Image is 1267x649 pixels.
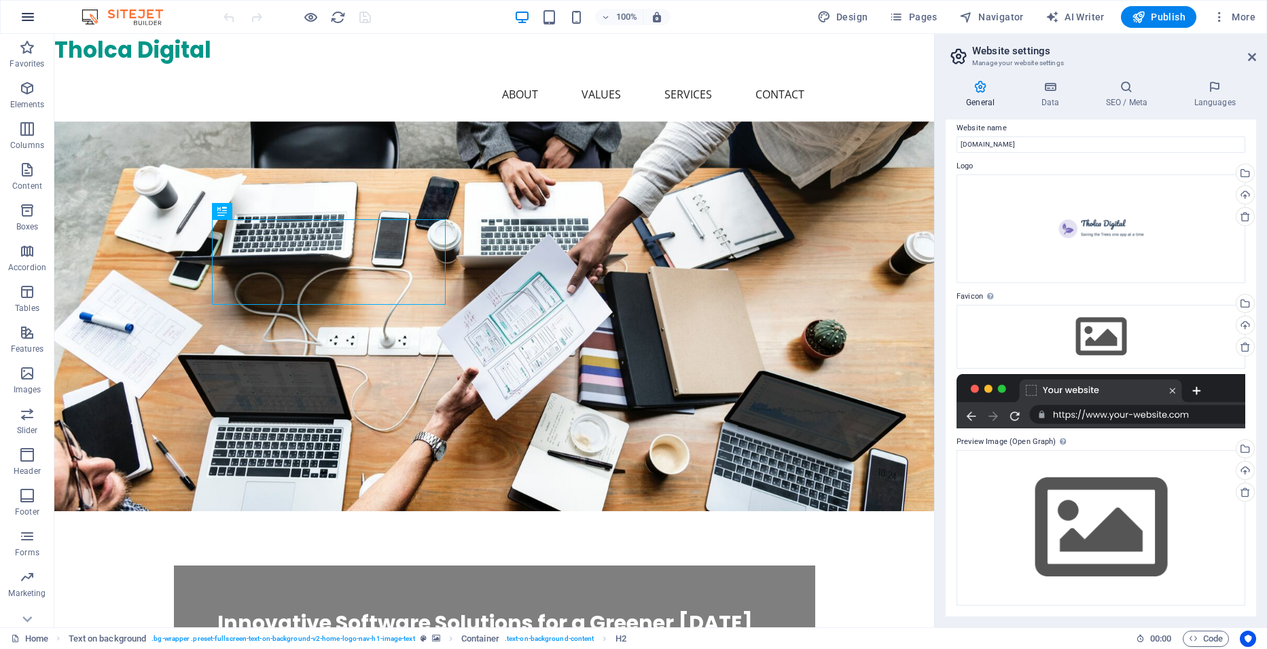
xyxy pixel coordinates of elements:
nav: breadcrumb [69,631,626,647]
p: Elements [10,99,45,110]
span: Click to select. Double-click to edit [461,631,499,647]
p: Slider [17,425,38,436]
span: Click to select. Double-click to edit [69,631,147,647]
p: Favorites [10,58,44,69]
h4: Data [1020,80,1085,109]
p: Footer [15,506,39,517]
span: Navigator [959,10,1024,24]
h2: Website settings [972,45,1256,57]
button: reload [329,9,346,25]
label: Favicon [957,289,1245,305]
p: Content [12,181,42,191]
span: Click to select. Double-click to edit [615,631,626,647]
button: 100% [595,9,643,25]
button: AI Writer [1040,6,1110,28]
p: Header [14,466,41,477]
label: Website name [957,120,1245,136]
h6: Session time [1136,631,1172,647]
i: On resize automatically adjust zoom level to fit chosen device. [651,11,663,23]
i: Reload page [330,10,346,25]
h3: Manage your website settings [972,57,1229,69]
div: Tholca_Digital-logo-removebg-preview-xXNp6oBlM7vjX9g5KsM1bQ.png [957,174,1245,283]
p: Forms [15,547,39,558]
i: This element contains a background [432,635,440,642]
button: Navigator [954,6,1029,28]
p: Images [14,384,41,395]
p: Features [11,344,43,354]
p: Marketing [8,588,46,599]
button: Design [812,6,874,28]
span: AI Writer [1046,10,1105,24]
button: More [1207,6,1261,28]
span: . text-on-background-content [505,631,594,647]
span: . bg-wrapper .preset-fullscreen-text-on-background-v2-home-logo-nav-h1-image-text [151,631,414,647]
span: Pages [889,10,937,24]
h4: SEO / Meta [1085,80,1173,109]
span: More [1213,10,1255,24]
img: Editor Logo [78,9,180,25]
h4: Languages [1173,80,1256,109]
span: Publish [1132,10,1185,24]
span: Design [817,10,868,24]
label: Preview Image (Open Graph) [957,434,1245,450]
button: Code [1183,631,1229,647]
div: Select files from the file manager, stock photos, or upload file(s) [957,305,1245,369]
button: Publish [1121,6,1196,28]
i: This element is a customizable preset [421,635,427,642]
a: Click to cancel selection. Double-click to open Pages [11,631,48,647]
h6: 100% [615,9,637,25]
p: Boxes [16,221,39,232]
span: 00 00 [1150,631,1171,647]
div: Select files from the file manager, stock photos, or upload file(s) [957,450,1245,606]
button: Pages [884,6,942,28]
p: Tables [15,303,39,314]
div: Design (Ctrl+Alt+Y) [812,6,874,28]
span: : [1160,633,1162,644]
input: Name... [957,136,1245,153]
button: Usercentrics [1240,631,1256,647]
p: Columns [10,140,44,151]
span: Code [1189,631,1223,647]
p: Accordion [8,262,46,273]
button: Click here to leave preview mode and continue editing [302,9,319,25]
h4: General [946,80,1020,109]
label: Logo [957,158,1245,174]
